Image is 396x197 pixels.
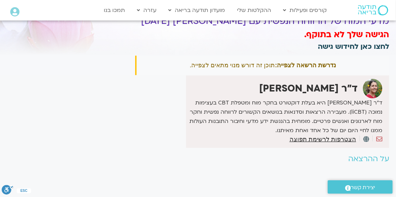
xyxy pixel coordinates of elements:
[351,183,376,192] span: יצירת קשר
[135,29,389,41] h3: הגישה שלך לא בתוקף.
[135,16,389,26] h1: מדעי המוח של הרווחה הנפשית עם [PERSON_NAME] [DATE]
[234,4,274,17] a: ההקלטות שלי
[328,180,393,194] a: יצירת קשר
[259,82,358,95] strong: ד"ר [PERSON_NAME]
[275,62,336,69] strong: נדרשת הרשאה לצפייה:
[133,4,160,17] a: עזרה
[135,155,389,163] h2: על ההרצאה
[280,4,330,17] a: קורסים ופעילות
[165,4,228,17] a: מועדון תודעה בריאה
[363,79,382,98] img: ד"ר נועה אלבלדה
[100,4,128,17] a: תמכו בנו
[358,5,388,15] img: תודעה בריאה
[135,56,389,75] div: תוכן זה דורש מנוי מתאים לצפייה.
[318,42,389,52] a: לחצו כאן לחידוש גישה
[188,98,382,135] p: ד״ר [PERSON_NAME] היא בעלת דוקטורט בחקר מוח ומטפלת CBT בעצימות נמוכה (liCBT). מעבירה הרצאות וסדנא...
[289,136,356,142] a: הצטרפות לרשימת תפוצה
